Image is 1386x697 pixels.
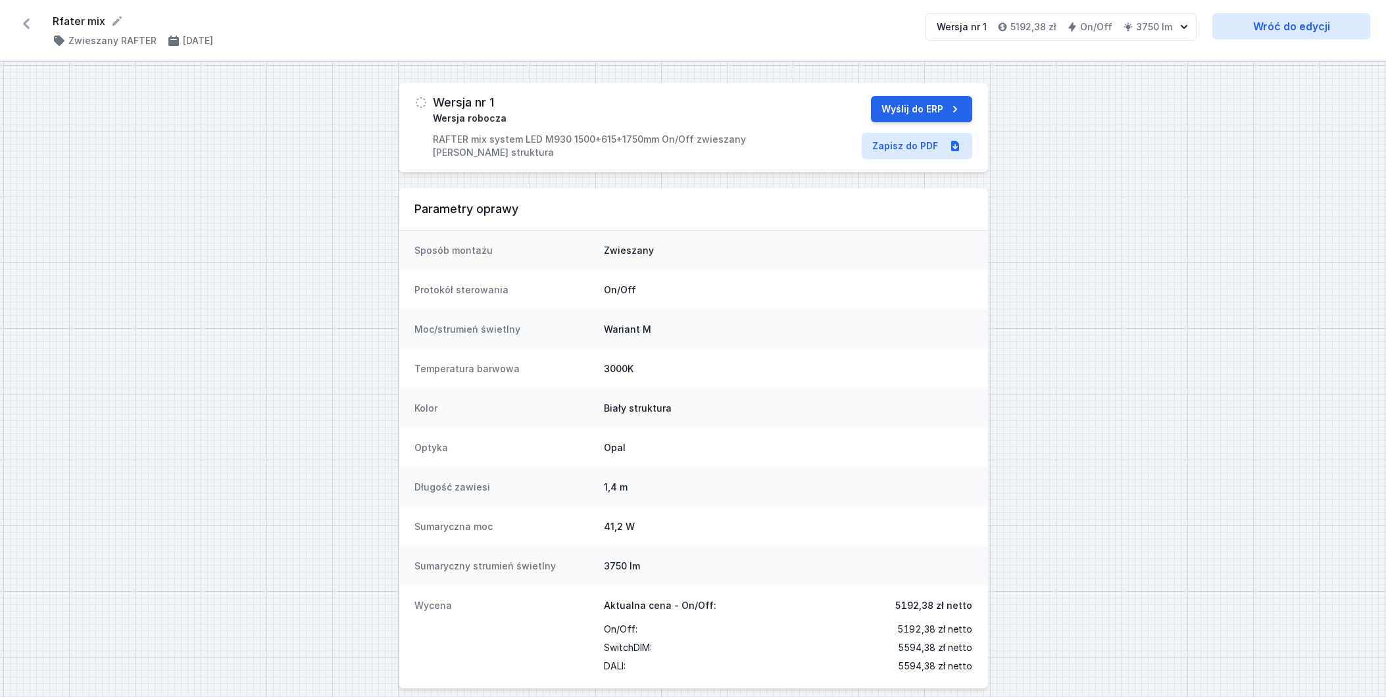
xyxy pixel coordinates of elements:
[414,520,593,533] dt: Sumaryczna moc
[414,599,593,675] dt: Wycena
[871,96,972,122] button: Wyślij do ERP
[604,520,972,533] dd: 41,2 W
[604,481,972,494] dd: 1,4 m
[937,20,987,34] div: Wersja nr 1
[604,283,972,297] dd: On/Off
[414,244,593,257] dt: Sposób montażu
[1010,20,1056,34] h4: 5192,38 zł
[183,34,213,47] h4: [DATE]
[1136,20,1172,34] h4: 3750 lm
[604,638,652,657] span: SwitchDIM :
[604,323,972,336] dd: Wariant M
[604,620,637,638] span: On/Off :
[111,14,124,28] button: Edytuj nazwę projektu
[898,638,972,657] span: 5594,38 zł netto
[604,362,972,375] dd: 3000K
[897,620,972,638] span: 5192,38 zł netto
[414,560,593,573] dt: Sumaryczny strumień świetlny
[1212,13,1370,39] a: Wróć do edycji
[895,599,972,612] span: 5192,38 zł netto
[604,441,972,454] dd: Opal
[68,34,157,47] h4: Zwieszany RAFTER
[414,402,593,415] dt: Kolor
[604,402,972,415] dd: Biały struktura
[414,201,972,217] h3: Parametry oprawy
[433,133,786,159] p: RAFTER mix system LED M930 1500+615+1750mm On/Off zwieszany [PERSON_NAME] struktura
[433,112,507,125] span: Wersja robocza
[898,657,972,675] span: 5594,38 zł netto
[1080,20,1112,34] h4: On/Off
[926,13,1197,41] button: Wersja nr 15192,38 złOn/Off3750 lm
[414,362,593,375] dt: Temperatura barwowa
[414,96,428,109] img: draft.svg
[414,323,593,336] dt: Moc/strumień świetlny
[433,96,494,109] h3: Wersja nr 1
[53,13,910,29] form: Rfater mix
[414,441,593,454] dt: Optyka
[604,244,972,257] dd: Zwieszany
[604,657,626,675] span: DALI :
[604,599,716,612] span: Aktualna cena - On/Off:
[414,283,593,297] dt: Protokół sterowania
[862,133,972,159] a: Zapisz do PDF
[414,481,593,494] dt: Długość zawiesi
[604,560,972,573] dd: 3750 lm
